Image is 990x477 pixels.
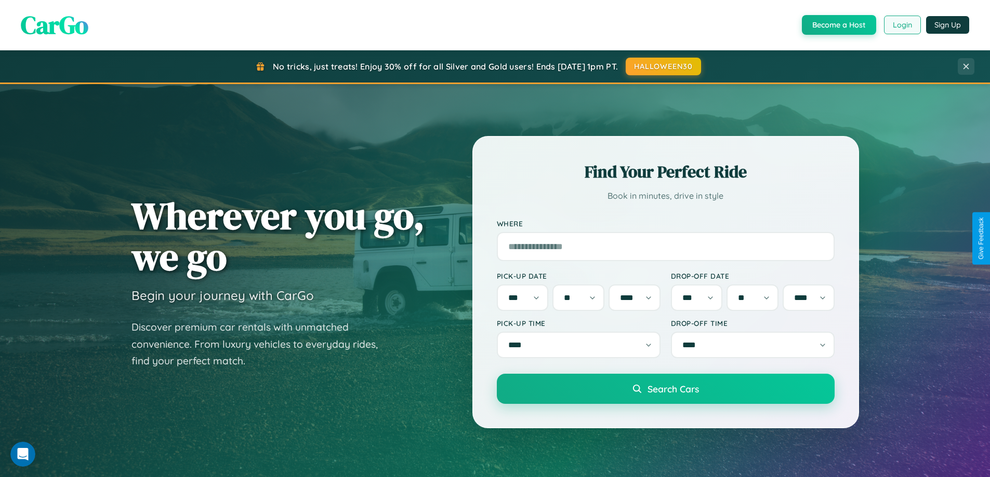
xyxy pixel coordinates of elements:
[497,219,835,228] label: Where
[626,58,701,75] button: HALLOWEEN30
[671,271,835,280] label: Drop-off Date
[21,8,88,42] span: CarGo
[131,195,425,277] h1: Wherever you go, we go
[884,16,921,34] button: Login
[497,188,835,203] p: Book in minutes, drive in style
[497,271,661,280] label: Pick-up Date
[131,319,391,370] p: Discover premium car rentals with unmatched convenience. From luxury vehicles to everyday rides, ...
[648,383,699,394] span: Search Cars
[497,374,835,404] button: Search Cars
[978,217,985,260] div: Give Feedback
[802,15,876,35] button: Become a Host
[131,288,314,303] h3: Begin your journey with CarGo
[273,61,618,72] span: No tricks, just treats! Enjoy 30% off for all Silver and Gold users! Ends [DATE] 1pm PT.
[671,319,835,328] label: Drop-off Time
[497,319,661,328] label: Pick-up Time
[926,16,969,34] button: Sign Up
[10,442,35,467] iframe: Intercom live chat
[497,160,835,183] h2: Find Your Perfect Ride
